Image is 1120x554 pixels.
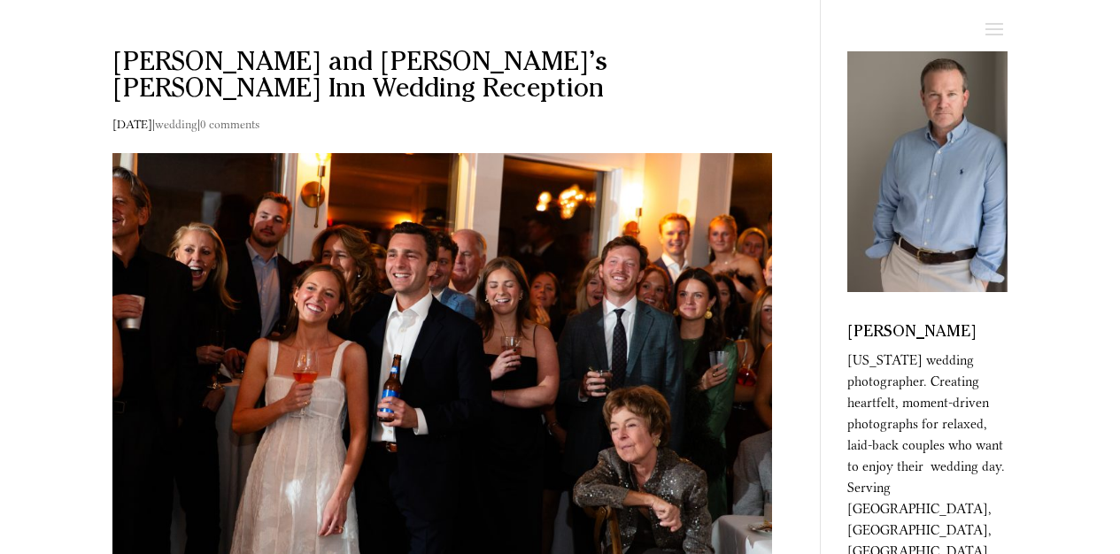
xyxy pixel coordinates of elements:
span: [DATE] [112,117,152,131]
a: wedding [155,117,197,131]
h4: [PERSON_NAME] [847,325,1008,350]
p: | | [112,113,772,148]
img: jeff lundstrom headshot [847,51,1008,292]
h1: [PERSON_NAME] and [PERSON_NAME]’s [PERSON_NAME] Inn Wedding Reception [112,51,772,113]
a: 0 comments [200,117,259,131]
